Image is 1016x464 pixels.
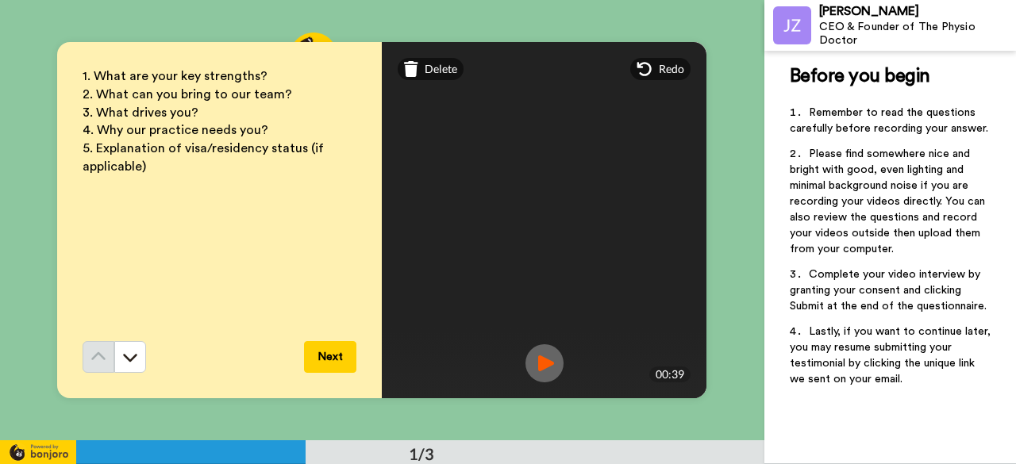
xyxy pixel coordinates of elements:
div: CEO & Founder of The Physio Doctor [819,21,1015,48]
span: 5. Explanation of visa/residency status (if applicable) [83,142,327,173]
img: ic_record_play.svg [525,344,564,382]
div: 00:39 [649,366,691,382]
div: Redo [630,58,691,80]
span: 4. Why our practice needs you? [83,124,268,136]
span: Redo [659,61,684,77]
span: 3. What drives you? [83,106,198,119]
span: 1. What are your key strengths? [83,70,267,82]
span: 2. What can you bring to our team? [83,88,292,101]
span: Delete [425,61,457,77]
img: Profile Image [773,6,811,44]
div: Delete [398,58,464,80]
span: Before you begin [790,67,930,86]
span: Remember to read the questions carefully before recording your answer. [790,107,988,134]
span: Please find somewhere nice and bright with good, even lighting and minimal background noise if yo... [790,148,988,255]
span: Complete your video interview by granting your consent and clicking Submit at the end of the ques... [790,269,987,312]
div: [PERSON_NAME] [819,4,1015,19]
button: Next [304,341,356,373]
span: Lastly, if you want to continue later, you may resume submitting your testimonial by clicking the... [790,326,994,385]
